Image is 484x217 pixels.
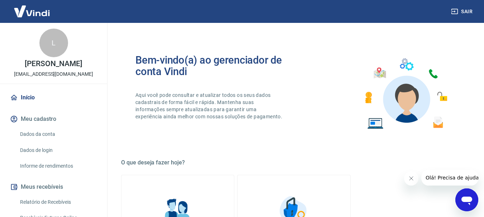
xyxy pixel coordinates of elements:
[4,5,60,11] span: Olá! Precisa de ajuda?
[39,29,68,57] div: L
[135,54,294,77] h2: Bem-vindo(a) ao gerenciador de conta Vindi
[455,188,478,211] iframe: Botão para abrir a janela de mensagens
[9,179,99,195] button: Meus recebíveis
[17,159,99,173] a: Informe de rendimentos
[359,54,452,133] img: Imagem de um avatar masculino com diversos icones exemplificando as funcionalidades do gerenciado...
[17,127,99,142] a: Dados da conta
[9,0,55,22] img: Vindi
[17,143,99,158] a: Dados de login
[14,70,93,78] p: [EMAIL_ADDRESS][DOMAIN_NAME]
[121,159,467,166] h5: O que deseja fazer hoje?
[404,171,418,186] iframe: Fechar mensagem
[421,170,478,186] iframe: Mensagem da empresa
[25,60,82,68] p: [PERSON_NAME]
[135,92,284,120] p: Aqui você pode consultar e atualizar todos os seus dados cadastrais de forma fácil e rápida. Mant...
[9,90,99,105] a: Início
[450,5,475,18] button: Sair
[17,195,99,209] a: Relatório de Recebíveis
[9,111,99,127] button: Meu cadastro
